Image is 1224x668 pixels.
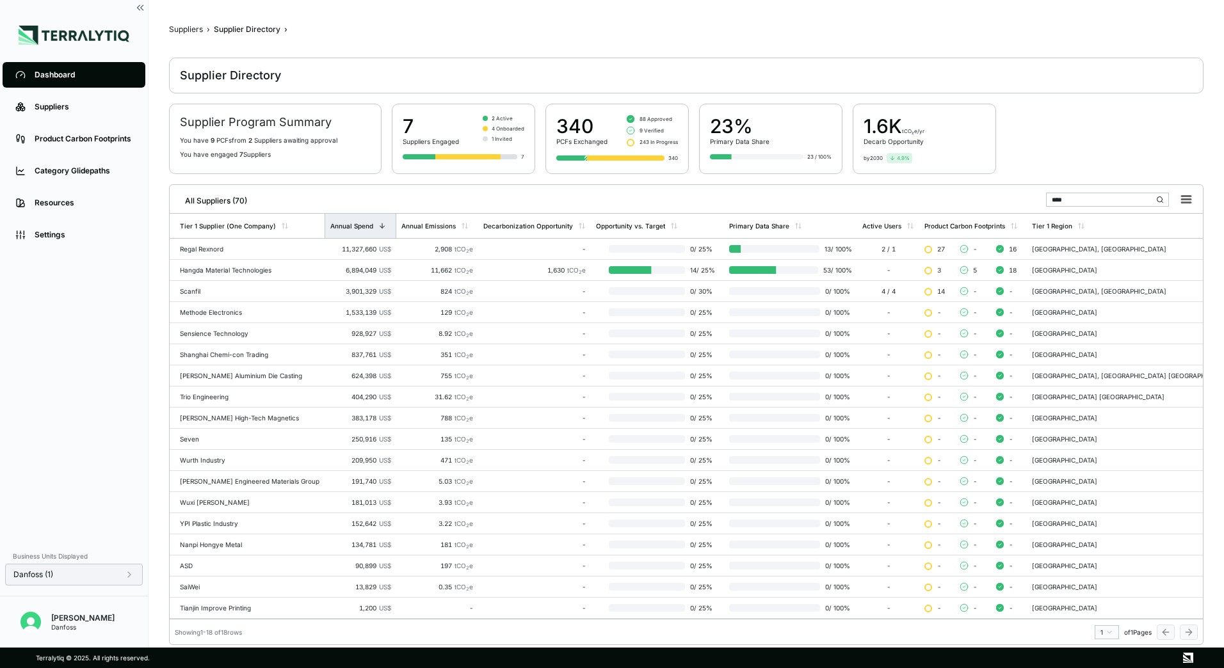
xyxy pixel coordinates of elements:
[973,435,977,443] span: -
[710,138,769,145] div: Primary Data Share
[973,308,977,316] span: -
[379,604,391,612] span: US$
[973,372,977,379] span: -
[973,245,977,253] span: -
[640,138,678,146] span: 243 In Progress
[379,583,391,591] span: US$
[937,562,941,569] span: -
[937,393,941,401] span: -
[401,456,473,464] div: 471
[169,24,203,35] div: Suppliers
[937,498,941,506] span: -
[466,396,469,402] sub: 2
[820,498,852,506] span: 0 / 100 %
[483,562,586,569] div: -
[937,583,941,591] span: -
[937,330,941,337] span: -
[330,287,391,295] div: 3,901,329
[379,308,391,316] span: US$
[483,266,586,274] div: 1,630
[521,153,524,161] div: 7
[862,308,914,316] div: -
[1009,245,1017,253] span: 16
[685,498,719,506] span: 0 / 25 %
[937,477,941,485] span: -
[330,330,391,337] div: 928,927
[862,520,914,527] div: -
[180,456,319,464] div: Wurth Industry
[937,541,941,548] span: -
[379,520,391,527] span: US$
[937,372,941,379] span: -
[862,222,901,230] div: Active Users
[579,269,582,275] sub: 2
[401,393,473,401] div: 31.62
[937,245,945,253] span: 27
[1009,541,1013,548] span: -
[330,520,391,527] div: 152,642
[330,222,373,230] div: Annual Spend
[35,198,133,208] div: Resources
[466,523,469,529] sub: 2
[483,456,586,464] div: -
[180,520,319,527] div: YPI Plastic Industry
[180,150,371,158] p: You have engaged Suppliers
[330,308,391,316] div: 1,533,139
[180,136,371,144] p: You have PCF s from Supplier s awaiting approval
[1009,266,1017,274] span: 18
[820,308,852,316] span: 0 / 100 %
[180,372,319,379] div: [PERSON_NAME] Aluminium Die Casting
[483,372,586,379] div: -
[862,266,914,274] div: -
[864,154,883,162] div: by 2030
[403,138,459,145] div: Suppliers Engaged
[820,520,852,527] span: 0 / 100 %
[685,477,719,485] span: 0 / 25 %
[455,308,473,316] span: tCO e
[330,604,391,612] div: 1,200
[401,287,473,295] div: 824
[685,308,719,316] span: 0 / 25 %
[492,125,524,132] span: 4 Onboarded
[897,154,910,162] span: 4.9 %
[820,583,852,591] span: 0 / 100 %
[1009,287,1013,295] span: -
[640,115,672,123] span: 88 Approved
[180,583,319,591] div: SaiWei
[401,520,473,527] div: 3.22
[492,115,513,122] span: 2 Active
[937,456,941,464] span: -
[466,333,469,338] sub: 2
[455,477,473,485] span: tCO e
[483,604,586,612] div: -
[379,477,391,485] span: US$
[379,456,391,464] span: US$
[820,287,852,295] span: 0 / 100 %
[401,308,473,316] div: 129
[862,245,914,253] div: 2 / 1
[820,456,852,464] span: 0 / 100 %
[483,351,586,358] div: -
[401,604,473,612] div: -
[862,372,914,379] div: -
[685,414,719,422] span: 0 / 25 %
[5,548,143,564] div: Business Units Displayed
[556,115,608,138] div: 340
[807,153,832,161] div: 23 / 100%
[466,269,469,275] sub: 2
[284,24,287,35] span: ›
[455,583,473,591] span: tCO e
[685,541,719,548] span: 0 / 25 %
[820,414,852,422] span: 0 / 100 %
[937,308,941,316] span: -
[862,477,914,485] div: -
[1009,372,1013,379] span: -
[685,562,719,569] span: 0 / 25 %
[1032,222,1072,230] div: Tier 1 Region
[180,562,319,569] div: ASD
[330,393,391,401] div: 404,290
[973,520,977,527] span: -
[466,481,469,486] sub: 2
[35,70,133,80] div: Dashboard
[379,414,391,422] span: US$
